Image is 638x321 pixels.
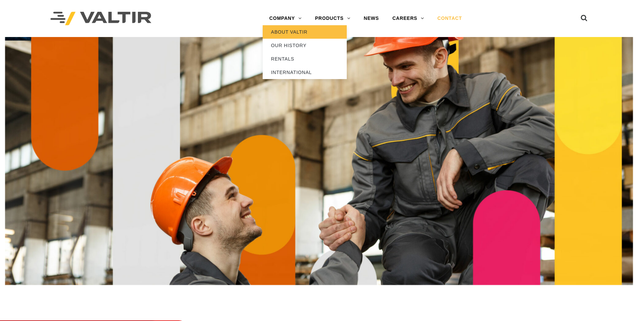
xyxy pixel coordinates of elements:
a: INTERNATIONAL [263,66,347,79]
a: COMPANY [263,12,308,25]
img: Valtir [50,12,151,26]
a: RENTALS [263,52,347,66]
a: CONTACT [431,12,469,25]
a: CAREERS [386,12,431,25]
a: OUR HISTORY [263,39,347,52]
a: ABOUT VALTIR [263,25,347,39]
a: NEWS [357,12,386,25]
img: Contact_1 [5,37,633,285]
a: PRODUCTS [308,12,357,25]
